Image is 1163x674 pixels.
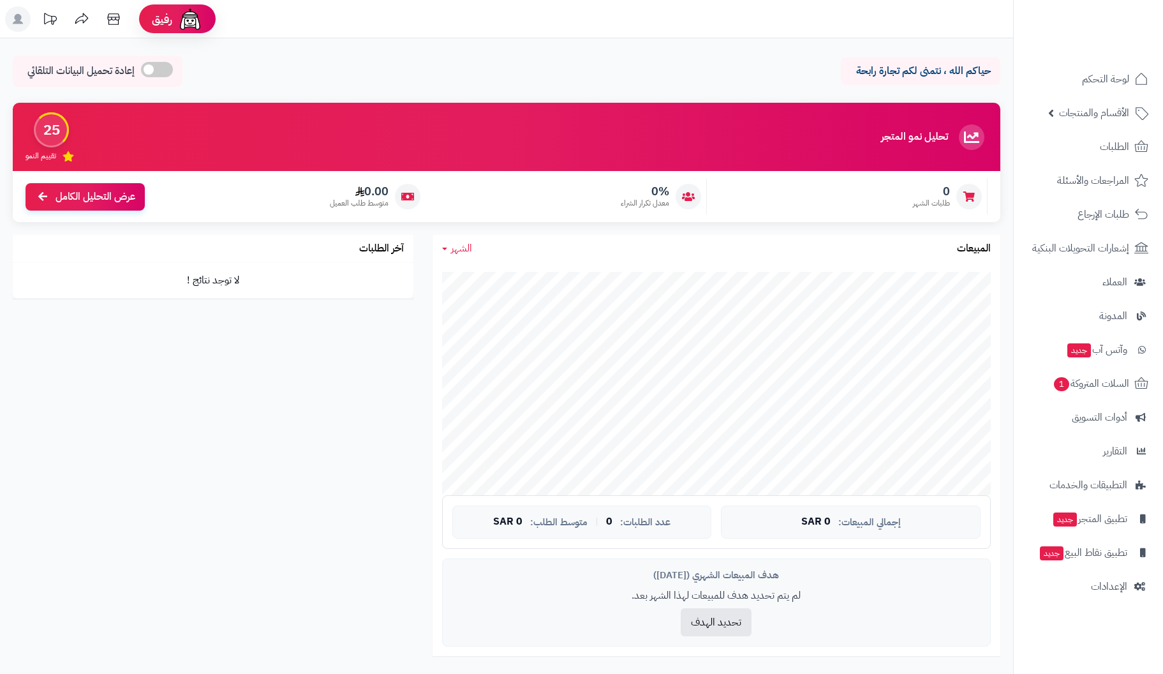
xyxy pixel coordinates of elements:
p: لم يتم تحديد هدف للمبيعات لهذا الشهر بعد. [452,588,981,603]
a: لوحة التحكم [1021,64,1155,94]
span: العملاء [1102,273,1127,291]
span: الأقسام والمنتجات [1059,104,1129,122]
span: 0% [621,184,669,198]
span: السلات المتروكة [1053,375,1129,393]
h3: تحليل نمو المتجر [881,131,948,143]
a: أدوات التسويق [1021,402,1155,433]
span: جديد [1053,513,1077,527]
a: طلبات الإرجاع [1021,199,1155,230]
a: السلات المتروكة1 [1021,368,1155,399]
h3: آخر الطلبات [359,243,404,255]
span: 1 [1054,377,1069,391]
span: تقييم النمو [26,151,56,161]
span: الشهر [451,241,472,256]
a: إشعارات التحويلات البنكية [1021,233,1155,264]
button: تحديد الهدف [681,608,752,636]
span: إجمالي المبيعات: [838,517,901,528]
img: ai-face.png [177,6,203,32]
span: جديد [1067,343,1091,357]
span: متوسط طلب العميل [330,198,389,209]
a: عرض التحليل الكامل [26,183,145,211]
span: 0 SAR [493,516,522,528]
span: 0 [606,516,612,528]
span: 0.00 [330,184,389,198]
span: المراجعات والأسئلة [1057,172,1129,190]
p: حياكم الله ، نتمنى لكم تجارة رابحة [850,64,991,79]
a: التطبيقات والخدمات [1021,470,1155,500]
span: المدونة [1099,307,1127,325]
td: لا توجد نتائج ! [13,263,413,298]
span: تطبيق المتجر [1052,510,1127,528]
span: | [595,517,598,527]
a: المراجعات والأسئلة [1021,165,1155,196]
a: الإعدادات [1021,571,1155,602]
span: طلبات الشهر [913,198,950,209]
a: تحديثات المنصة [34,6,66,35]
span: التطبيقات والخدمات [1049,476,1127,494]
span: طلبات الإرجاع [1078,206,1129,223]
div: هدف المبيعات الشهري ([DATE]) [452,569,981,582]
span: إشعارات التحويلات البنكية [1032,239,1129,257]
a: العملاء [1021,267,1155,297]
span: عدد الطلبات: [620,517,670,528]
a: الشهر [442,241,472,256]
span: 0 SAR [801,516,831,528]
span: رفيق [152,11,172,27]
a: المدونة [1021,301,1155,331]
img: logo-2.png [1076,30,1151,57]
a: التقارير [1021,436,1155,467]
span: متوسط الطلب: [530,517,588,528]
a: تطبيق المتجرجديد [1021,504,1155,534]
span: عرض التحليل الكامل [56,190,135,204]
span: التقارير [1103,442,1127,460]
span: وآتس آب [1066,341,1127,359]
span: الإعدادات [1091,578,1127,595]
span: جديد [1040,546,1063,560]
span: لوحة التحكم [1082,70,1129,88]
span: معدل تكرار الشراء [621,198,669,209]
span: إعادة تحميل البيانات التلقائي [27,64,135,79]
span: 0 [913,184,950,198]
a: الطلبات [1021,131,1155,162]
span: تطبيق نقاط البيع [1039,544,1127,562]
a: تطبيق نقاط البيعجديد [1021,537,1155,568]
span: الطلبات [1100,138,1129,156]
a: وآتس آبجديد [1021,334,1155,365]
h3: المبيعات [957,243,991,255]
span: أدوات التسويق [1072,408,1127,426]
